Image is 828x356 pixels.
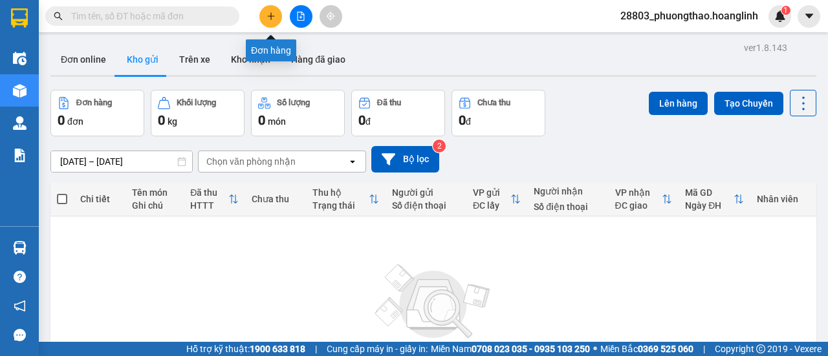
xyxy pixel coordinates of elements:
button: caret-down [798,5,820,28]
button: Trên xe [169,44,221,75]
span: 0 [158,112,165,128]
div: Ngày ĐH [685,200,734,211]
div: Chưa thu [477,98,510,107]
span: | [315,342,317,356]
img: warehouse-icon [13,84,27,98]
div: Nhân viên [757,194,810,204]
div: Chi tiết [80,194,119,204]
span: search [54,12,63,21]
button: Kho nhận [221,44,281,75]
sup: 2 [433,140,446,152]
span: aim [326,12,335,21]
span: copyright [756,344,765,353]
div: Số điện thoại [392,200,460,211]
img: svg+xml;base64,PHN2ZyBjbGFzcz0ibGlzdC1wbHVnX19zdmciIHhtbG5zPSJodHRwOi8vd3d3LnczLm9yZy8yMDAwL3N2Zy... [369,257,498,347]
div: Mã GD [685,187,734,198]
div: Người gửi [392,187,460,198]
strong: 0369 525 060 [638,344,693,354]
span: Cung cấp máy in - giấy in: [327,342,428,356]
img: logo-vxr [11,8,28,28]
span: 0 [258,112,265,128]
span: đ [365,116,371,127]
span: caret-down [803,10,815,22]
div: Thu hộ [312,187,369,198]
div: Người nhận [534,186,602,196]
span: kg [168,116,177,127]
span: Miền Bắc [600,342,693,356]
div: Chưa thu [252,194,300,204]
input: Tìm tên, số ĐT hoặc mã đơn [71,9,224,23]
button: aim [320,5,342,28]
div: Đã thu [190,187,228,198]
span: plus [267,12,276,21]
span: 0 [58,112,65,128]
span: Miền Nam [431,342,590,356]
img: warehouse-icon [13,241,27,255]
sup: 1 [781,6,790,15]
input: Select a date range. [51,151,192,172]
img: warehouse-icon [13,52,27,65]
div: Chọn văn phòng nhận [206,155,296,168]
div: Tên món [132,187,178,198]
span: 1 [783,6,788,15]
div: VP nhận [615,187,662,198]
div: Ghi chú [132,200,178,211]
th: Toggle SortBy [466,182,527,216]
button: plus [259,5,282,28]
th: Toggle SortBy [609,182,679,216]
div: VP gửi [473,187,510,198]
span: đơn [67,116,83,127]
div: Số điện thoại [534,202,602,212]
div: Đơn hàng [246,39,296,61]
button: Kho gửi [116,44,169,75]
button: Khối lượng0kg [151,90,245,136]
span: ⚪️ [593,346,597,351]
strong: 1900 633 818 [250,344,305,354]
button: Đơn online [50,44,116,75]
img: warehouse-icon [13,116,27,130]
strong: 0708 023 035 - 0935 103 250 [472,344,590,354]
button: Đã thu0đ [351,90,445,136]
button: Bộ lọc [371,146,439,173]
img: solution-icon [13,149,27,162]
th: Toggle SortBy [306,182,386,216]
div: HTTT [190,200,228,211]
button: Số lượng0món [251,90,345,136]
span: đ [466,116,471,127]
th: Toggle SortBy [679,182,750,216]
div: Đã thu [377,98,401,107]
span: | [703,342,705,356]
div: Trạng thái [312,200,369,211]
button: Đơn hàng0đơn [50,90,144,136]
th: Toggle SortBy [184,182,245,216]
div: ver 1.8.143 [744,41,787,55]
span: file-add [296,12,305,21]
span: message [14,329,26,341]
span: notification [14,300,26,312]
div: Khối lượng [177,98,216,107]
span: 0 [358,112,365,128]
button: Tạo Chuyến [714,92,783,115]
button: Hàng đã giao [281,44,356,75]
svg: open [347,156,358,167]
button: Chưa thu0đ [452,90,545,136]
button: file-add [290,5,312,28]
img: icon-new-feature [774,10,786,22]
span: question-circle [14,271,26,283]
div: Đơn hàng [76,98,112,107]
div: ĐC lấy [473,200,510,211]
div: Số lượng [277,98,310,107]
button: Lên hàng [649,92,708,115]
span: 28803_phuongthao.hoanglinh [610,8,768,24]
span: Hỗ trợ kỹ thuật: [186,342,305,356]
div: ĐC giao [615,200,662,211]
span: món [268,116,286,127]
span: 0 [459,112,466,128]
